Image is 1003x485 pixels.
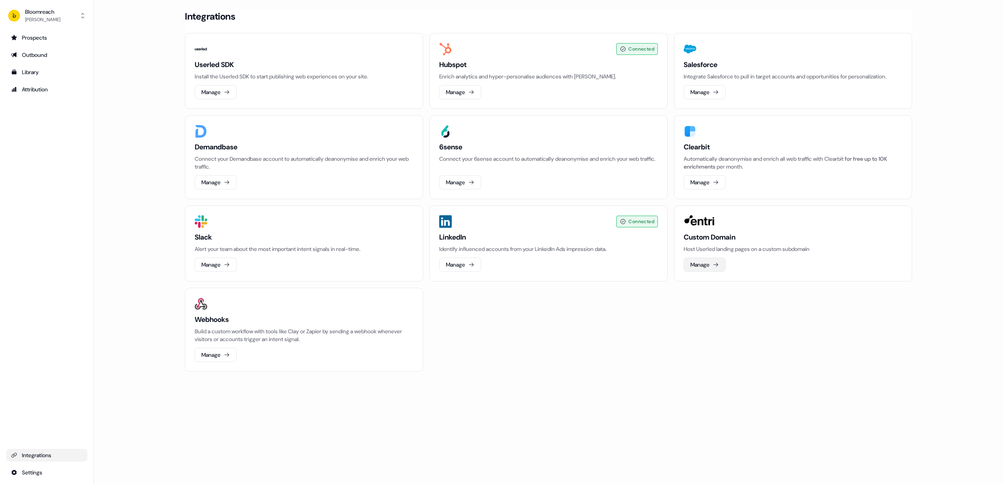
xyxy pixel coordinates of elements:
[195,73,413,80] p: Install the Userled SDK to start publishing web experiences on your site.
[195,60,413,69] h3: Userled SDK
[195,245,413,253] p: Alert your team about the most important intent signals in real-time.
[6,6,87,25] button: Bloomreach[PERSON_NAME]
[439,85,481,99] button: Manage
[11,34,83,42] div: Prospects
[185,11,235,22] h3: Integrations
[11,451,83,459] div: Integrations
[195,175,237,189] button: Manage
[684,175,726,189] button: Manage
[195,233,413,242] h3: Slack
[684,155,902,171] div: Automatically deanonymise and enrich all web traffic with Clearbit per month.
[439,233,658,242] h3: LinkedIn
[11,469,83,476] div: Settings
[195,258,237,272] button: Manage
[195,348,237,362] button: Manage
[684,233,902,242] h3: Custom Domain
[439,142,658,152] h3: 6sense
[6,31,87,44] a: Go to prospects
[195,85,237,99] button: Manage
[6,66,87,78] a: Go to templates
[6,449,87,461] a: Go to integrations
[439,258,481,272] button: Manage
[684,245,902,253] p: Host Userled landing pages on a custom subdomain
[684,142,902,152] h3: Clearbit
[6,49,87,61] a: Go to outbound experience
[439,73,658,80] p: Enrich analytics and hyper-personalise audiences with [PERSON_NAME].
[684,85,726,99] button: Manage
[11,85,83,93] div: Attribution
[439,245,658,253] p: Identify influenced accounts from your LinkedIn Ads impression data.
[25,8,60,16] div: Bloomreach
[25,16,60,24] div: [PERSON_NAME]
[195,315,413,324] h3: Webhooks
[439,60,658,69] h3: Hubspot
[11,68,83,76] div: Library
[628,218,654,225] span: Connected
[628,45,654,53] span: Connected
[684,258,726,272] button: Manage
[6,466,87,479] a: Go to integrations
[195,155,413,171] p: Connect your Demandbase account to automatically deanonymise and enrich your web traffic.
[195,142,413,152] h3: Demandbase
[195,327,413,343] p: Build a custom workflow with tools like Clay or Zapier by sending a webhook whenever visitors or ...
[439,155,658,163] p: Connect your 6sense account to automatically deanonymise and enrich your web traffic.
[439,175,481,189] button: Manage
[684,60,902,69] h3: Salesforce
[6,83,87,96] a: Go to attribution
[684,73,902,80] p: Integrate Salesforce to pull in target accounts and opportunities for personalization.
[11,51,83,59] div: Outbound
